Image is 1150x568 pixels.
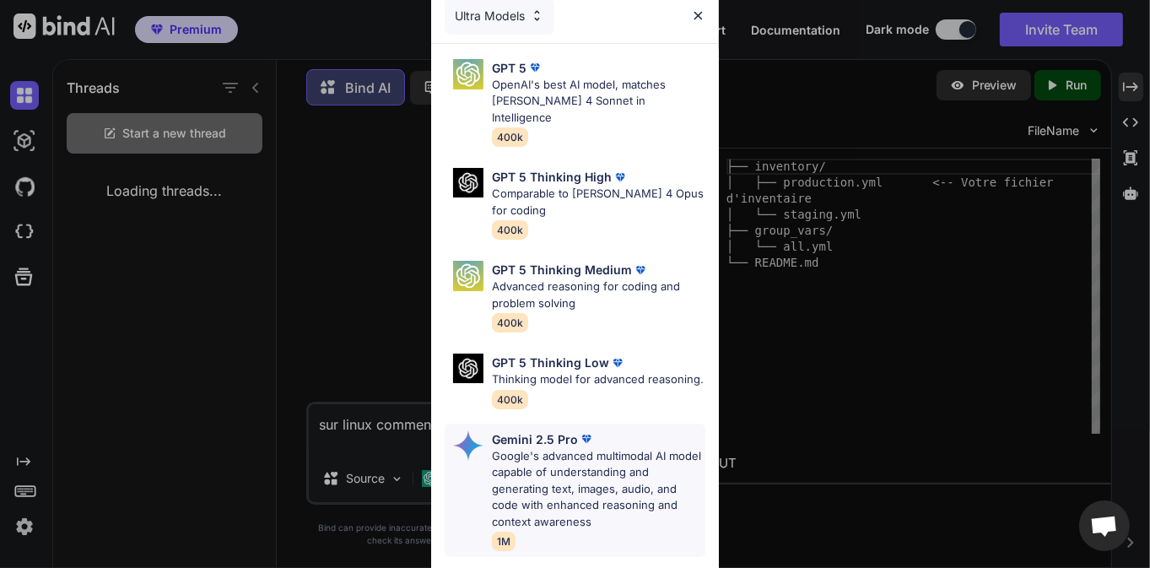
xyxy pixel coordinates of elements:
div: Ouvrir le chat [1079,500,1130,551]
img: premium [609,354,626,371]
span: 1M [492,532,516,551]
p: GPT 5 [492,59,526,77]
img: close [691,8,705,23]
p: Gemini 2.5 Pro [492,430,578,448]
p: Thinking model for advanced reasoning. [492,371,704,388]
img: Pick Models [453,354,483,383]
img: premium [632,262,649,279]
img: premium [578,430,595,447]
img: Pick Models [453,430,483,461]
p: GPT 5 Thinking Low [492,354,609,371]
p: GPT 5 Thinking Medium [492,261,632,279]
span: 400k [492,127,528,147]
p: Advanced reasoning for coding and problem solving [492,279,705,311]
img: Pick Models [453,168,483,197]
p: GPT 5 Thinking High [492,168,612,186]
span: 400k [492,220,528,240]
img: Pick Models [530,8,544,23]
img: premium [526,59,543,76]
p: OpenAI's best AI model, matches [PERSON_NAME] 4 Sonnet in Intelligence [492,77,705,127]
img: Pick Models [453,59,483,89]
span: 400k [492,390,528,409]
img: premium [612,169,629,186]
span: 400k [492,313,528,333]
p: Comparable to [PERSON_NAME] 4 Opus for coding [492,186,705,219]
img: Pick Models [453,261,483,291]
p: Google's advanced multimodal AI model capable of understanding and generating text, images, audio... [492,448,705,531]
